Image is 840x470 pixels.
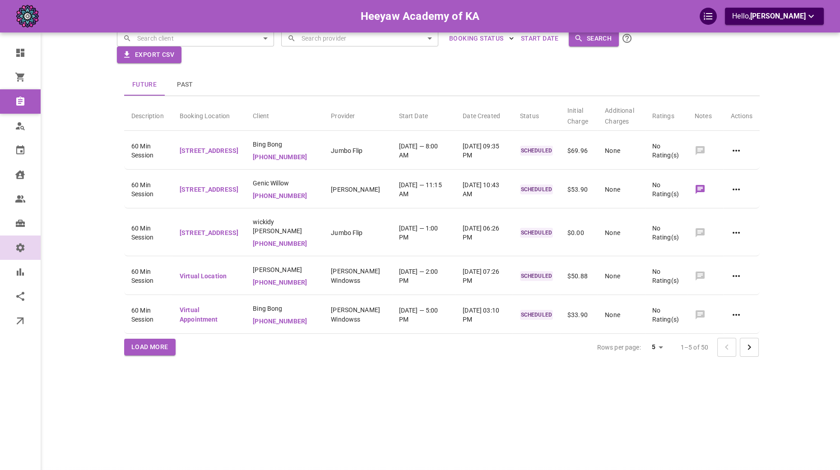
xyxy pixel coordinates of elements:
[560,98,598,131] th: Initial Charge
[455,98,513,131] th: Date Created
[253,191,316,201] p: [PHONE_NUMBER]
[455,297,513,334] td: [DATE] 03:10 PM
[124,339,176,355] button: Load More
[299,30,432,46] input: Search provider
[569,30,619,47] button: Search
[567,229,584,236] span: $0.00
[645,171,687,208] td: No Rating(s)
[165,74,205,96] button: Past
[725,8,824,25] button: Hello,[PERSON_NAME]
[324,98,391,131] th: Provider
[180,228,238,238] p: [STREET_ADDRESS]
[619,30,635,46] button: Click the Search button to submit your search. All name/email searches are CASE SENSITIVE. To sea...
[520,271,553,281] p: SCHEDULED
[520,228,553,238] p: SCHEDULED
[253,179,316,188] span: Genic Willow
[567,147,588,154] span: $69.96
[331,185,384,194] p: [PERSON_NAME]
[392,98,456,131] th: Start Date
[597,343,641,352] p: Rows per page:
[700,8,717,25] div: QuickStart Guide
[732,11,817,22] p: Hello,
[598,98,645,131] th: Additional Charges
[331,146,384,156] p: Jumbo Flip
[423,32,436,45] button: Open
[16,5,39,28] img: company-logo
[124,74,165,96] button: Future
[131,267,165,285] span: 60 Min Session
[645,297,687,334] td: No Rating(s)
[253,140,316,149] span: Bing Bong
[253,304,316,313] span: Bing Bong
[455,133,513,170] td: [DATE] 09:35 PM
[180,305,238,324] p: Virtual Appointment
[598,297,645,334] td: None
[740,338,759,357] button: Go to next page
[131,224,165,242] span: 60 Min Session
[645,341,666,354] div: 5
[331,305,384,324] p: [PERSON_NAME] Windowss
[598,171,645,208] td: None
[392,171,456,208] td: [DATE] — 11:15 AM
[392,210,456,256] td: [DATE] — 1:00 PM
[253,217,316,235] span: wickidy [PERSON_NAME]
[180,185,238,194] p: [STREET_ADDRESS]
[455,258,513,295] td: [DATE] 07:26 PM
[455,210,513,256] td: [DATE] 06:26 PM
[117,46,181,63] button: Export CSV
[724,98,760,131] th: Actions
[253,278,316,287] p: [PHONE_NUMBER]
[246,98,324,131] th: Client
[331,267,384,286] p: [PERSON_NAME] Windowss
[446,30,517,47] button: BOOKING STATUS
[750,12,806,20] span: [PERSON_NAME]
[513,98,560,131] th: Status
[392,258,456,295] td: [DATE] — 2:00 PM
[253,317,316,326] p: [PHONE_NUMBER]
[124,98,172,131] th: Description
[645,133,687,170] td: No Rating(s)
[567,311,588,318] span: $33.90
[520,146,553,156] p: SCHEDULED
[455,171,513,208] td: [DATE] 10:43 AM
[520,310,553,320] p: SCHEDULED
[598,258,645,295] td: None
[253,152,316,162] p: [PHONE_NUMBER]
[253,239,316,249] p: [PHONE_NUMBER]
[180,272,238,281] p: Virtual Location
[645,98,687,131] th: Ratings
[392,133,456,170] td: [DATE] — 8:00 AM
[645,258,687,295] td: No Rating(s)
[598,133,645,170] td: None
[567,186,588,193] span: $53.90
[135,30,268,46] input: Search client
[392,297,456,334] td: [DATE] — 5:00 PM
[681,343,708,352] p: 1–5 of 50
[645,210,687,256] td: No Rating(s)
[520,184,553,194] p: SCHEDULED
[172,98,246,131] th: Booking Location
[567,272,588,280] span: $50.88
[687,98,724,131] th: Notes
[331,228,384,238] p: Jumbo Flip
[517,30,562,47] button: Start Date
[131,180,165,198] span: 60 Min Session
[180,146,238,156] p: [STREET_ADDRESS]
[598,210,645,256] td: None
[253,265,316,274] span: [PERSON_NAME]
[259,32,272,45] button: Open
[361,8,480,25] h6: Heeyaw Academy of KA
[131,142,165,160] span: 60 Min Session
[131,306,165,324] span: 60 Min Session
